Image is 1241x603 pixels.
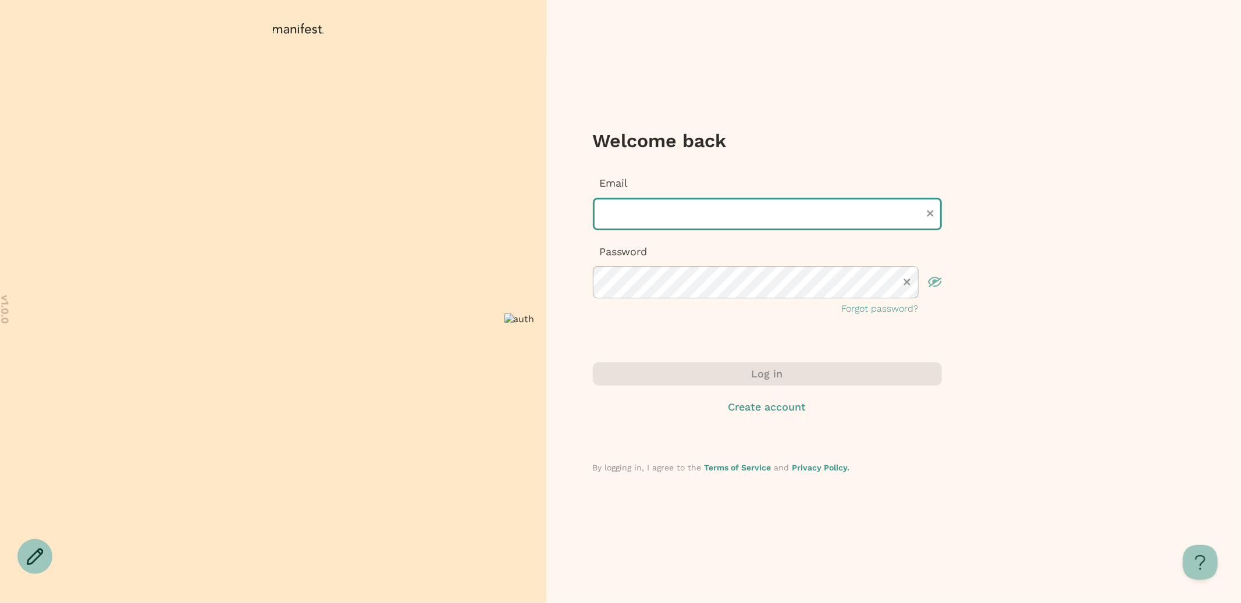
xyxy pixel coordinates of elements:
p: Password [593,244,942,259]
h3: Welcome back [593,129,942,152]
a: Terms of Service [705,463,771,472]
span: By logging in, I agree to the and [593,463,850,472]
a: Privacy Policy. [792,463,850,472]
iframe: Toggle Customer Support [1183,545,1218,580]
button: Forgot password? [842,302,919,316]
img: auth [504,313,535,324]
p: Email [593,176,942,191]
button: Create account [593,399,942,415]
